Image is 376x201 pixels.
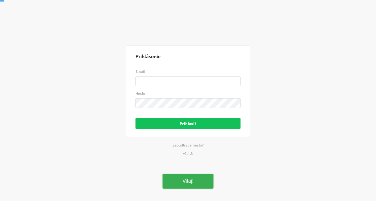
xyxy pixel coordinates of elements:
[135,69,241,73] label: Email
[126,151,250,156] div: v2.1.3
[135,91,241,95] label: Heslo
[163,175,213,187] p: Vitaj!
[135,53,241,65] div: Prihlásenie
[172,142,204,148] a: Zabudli ste heslo?
[135,118,241,129] button: Prihlásiť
